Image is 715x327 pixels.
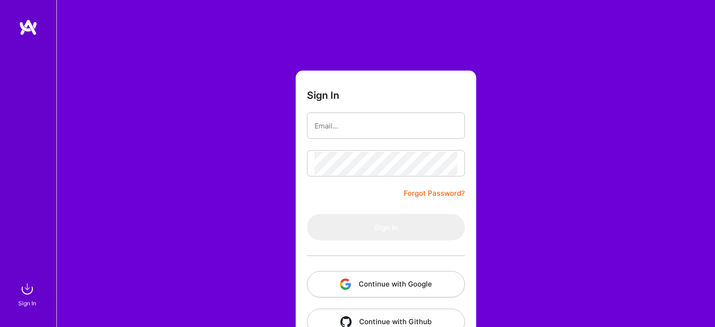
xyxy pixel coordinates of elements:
h3: Sign In [307,89,339,101]
img: logo [19,19,38,36]
img: icon [340,279,351,290]
button: Continue with Google [307,271,465,297]
a: sign inSign In [20,279,37,308]
button: Sign In [307,214,465,240]
a: Forgot Password? [404,188,465,199]
div: Sign In [18,298,36,308]
img: sign in [18,279,37,298]
input: Email... [314,114,457,138]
